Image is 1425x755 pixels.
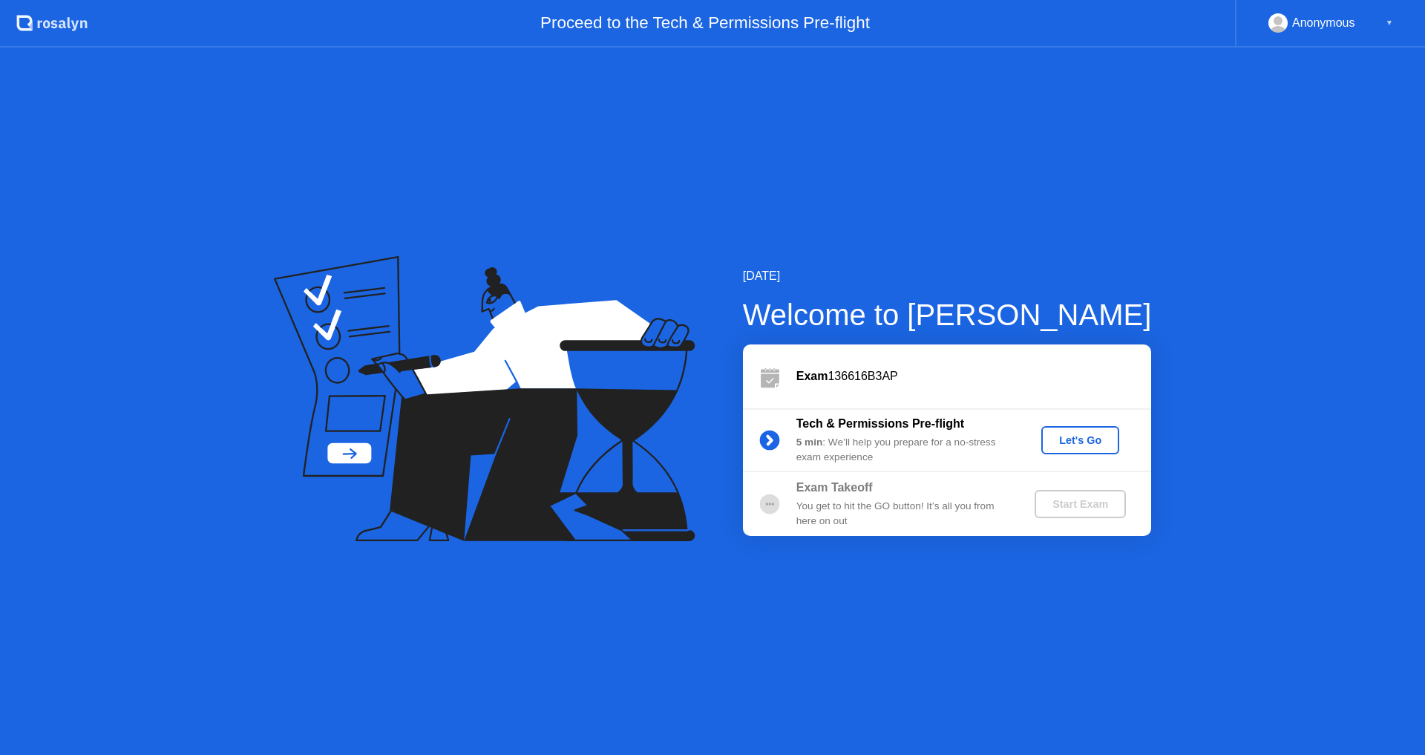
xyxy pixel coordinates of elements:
b: Exam Takeoff [796,481,873,494]
div: You get to hit the GO button! It’s all you from here on out [796,499,1010,529]
div: ▼ [1386,13,1393,33]
div: [DATE] [743,267,1152,285]
div: Anonymous [1292,13,1355,33]
div: : We’ll help you prepare for a no-stress exam experience [796,435,1010,465]
button: Let's Go [1041,426,1119,454]
div: 136616B3AP [796,367,1151,385]
b: Tech & Permissions Pre-flight [796,417,964,430]
div: Welcome to [PERSON_NAME] [743,292,1152,337]
div: Let's Go [1047,434,1113,446]
b: 5 min [796,437,823,448]
button: Start Exam [1035,490,1126,518]
div: Start Exam [1041,498,1120,510]
b: Exam [796,370,828,382]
